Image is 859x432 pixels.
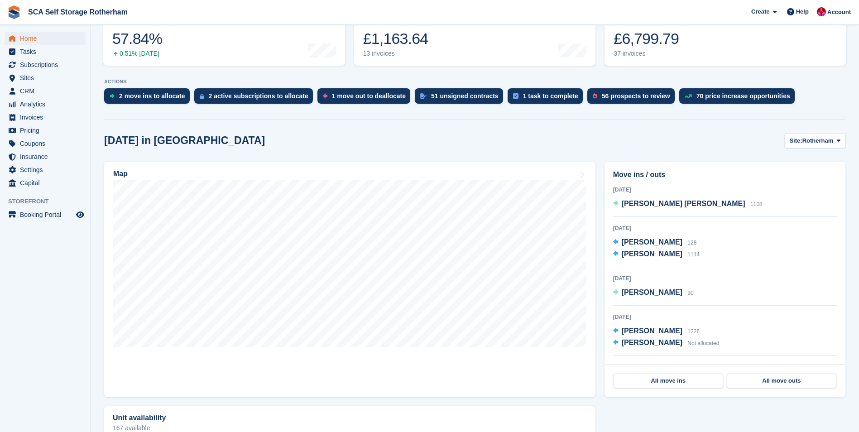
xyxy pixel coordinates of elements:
p: ACTIONS [104,79,845,85]
h2: Move ins / outs [613,169,837,180]
a: All move ins [614,374,723,388]
a: [PERSON_NAME] 128 [613,237,697,249]
div: [DATE] [613,274,837,283]
span: 90 [687,290,693,296]
a: Month-to-date sales £1,163.64 13 invoices [354,8,596,66]
div: 51 unsigned contracts [431,92,499,100]
span: 1108 [750,201,763,207]
h2: [DATE] in [GEOGRAPHIC_DATA] [104,134,265,147]
a: menu [5,124,86,137]
div: 1 move out to deallocate [332,92,406,100]
h2: Map [113,170,128,178]
a: 1 move out to deallocate [317,88,415,108]
a: menu [5,32,86,45]
a: Occupancy 57.84% 0.51% [DATE] [103,8,345,66]
div: £6,799.79 [614,29,679,48]
span: Site: [789,136,802,145]
a: menu [5,85,86,97]
span: 1226 [687,328,700,335]
span: Pricing [20,124,74,137]
span: Settings [20,163,74,176]
a: [PERSON_NAME] 1114 [613,249,700,260]
div: [DATE] [613,363,837,371]
span: Subscriptions [20,58,74,71]
img: prospect-51fa495bee0391a8d652442698ab0144808aea92771e9ea1ae160a38d050c398.svg [593,93,597,99]
a: menu [5,163,86,176]
img: contract_signature_icon-13c848040528278c33f63329250d36e43548de30e8caae1d1a13099fd9432cc5.svg [420,93,427,99]
span: 1114 [687,251,700,258]
span: [PERSON_NAME] [PERSON_NAME] [622,200,745,207]
img: move_ins_to_allocate_icon-fdf77a2bb77ea45bf5b3d319d69a93e2d87916cf1d5bf7949dd705db3b84f3ca.svg [110,93,115,99]
div: 70 price increase opportunities [696,92,790,100]
img: move_outs_to_deallocate_icon-f764333ba52eb49d3ac5e1228854f67142a1ed5810a6f6cc68b1a99e826820c5.svg [323,93,327,99]
span: Insurance [20,150,74,163]
span: Sites [20,72,74,84]
a: 1 task to complete [508,88,587,108]
a: menu [5,208,86,221]
span: Storefront [8,197,90,206]
a: menu [5,177,86,189]
a: [PERSON_NAME] Not allocated [613,337,720,349]
span: [PERSON_NAME] [622,339,682,346]
button: Site: Rotherham [784,133,845,148]
div: 0.51% [DATE] [112,50,162,58]
a: menu [5,72,86,84]
img: stora-icon-8386f47178a22dfd0bd8f6a31ec36ba5ce8667c1dd55bd0f319d3a0aa187defe.svg [7,5,21,19]
a: menu [5,58,86,71]
a: menu [5,98,86,110]
a: menu [5,137,86,150]
span: Create [751,7,769,16]
span: Rotherham [802,136,834,145]
img: Thomas Webb [817,7,826,16]
div: 13 invoices [363,50,431,58]
span: 128 [687,240,696,246]
a: SCA Self Storage Rotherham [24,5,131,19]
span: [PERSON_NAME] [622,250,682,258]
span: [PERSON_NAME] [622,327,682,335]
div: [DATE] [613,313,837,321]
a: Preview store [75,209,86,220]
div: £1,163.64 [363,29,431,48]
a: 51 unsigned contracts [415,88,508,108]
a: menu [5,45,86,58]
span: [PERSON_NAME] [622,238,682,246]
span: Invoices [20,111,74,124]
a: 56 prospects to review [587,88,679,108]
p: 167 available [113,425,587,431]
div: 37 invoices [614,50,679,58]
h2: Unit availability [113,414,166,422]
img: active_subscription_to_allocate_icon-d502201f5373d7db506a760aba3b589e785aa758c864c3986d89f69b8ff3... [200,93,204,99]
span: [PERSON_NAME] [622,288,682,296]
div: 1 task to complete [523,92,578,100]
a: [PERSON_NAME] [PERSON_NAME] 1108 [613,198,763,210]
div: 56 prospects to review [602,92,670,100]
span: Capital [20,177,74,189]
span: Home [20,32,74,45]
a: Awaiting payment £6,799.79 37 invoices [605,8,846,66]
span: Booking Portal [20,208,74,221]
img: task-75834270c22a3079a89374b754ae025e5fb1db73e45f91037f5363f120a921f8.svg [513,93,518,99]
a: 70 price increase opportunities [679,88,799,108]
a: [PERSON_NAME] 1226 [613,326,700,337]
a: 2 active subscriptions to allocate [194,88,317,108]
a: menu [5,150,86,163]
div: 2 move ins to allocate [119,92,185,100]
span: Tasks [20,45,74,58]
a: [PERSON_NAME] 90 [613,287,694,299]
span: Analytics [20,98,74,110]
div: 2 active subscriptions to allocate [209,92,308,100]
span: Not allocated [687,340,719,346]
img: price_increase_opportunities-93ffe204e8149a01c8c9dc8f82e8f89637d9d84a8eef4429ea346261dce0b2c0.svg [685,94,692,98]
span: Help [796,7,809,16]
span: Coupons [20,137,74,150]
a: menu [5,111,86,124]
span: Account [827,8,851,17]
div: 57.84% [112,29,162,48]
a: Map [104,162,595,397]
div: [DATE] [613,224,837,232]
a: 2 move ins to allocate [104,88,194,108]
span: CRM [20,85,74,97]
a: All move outs [727,374,836,388]
div: [DATE] [613,186,837,194]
